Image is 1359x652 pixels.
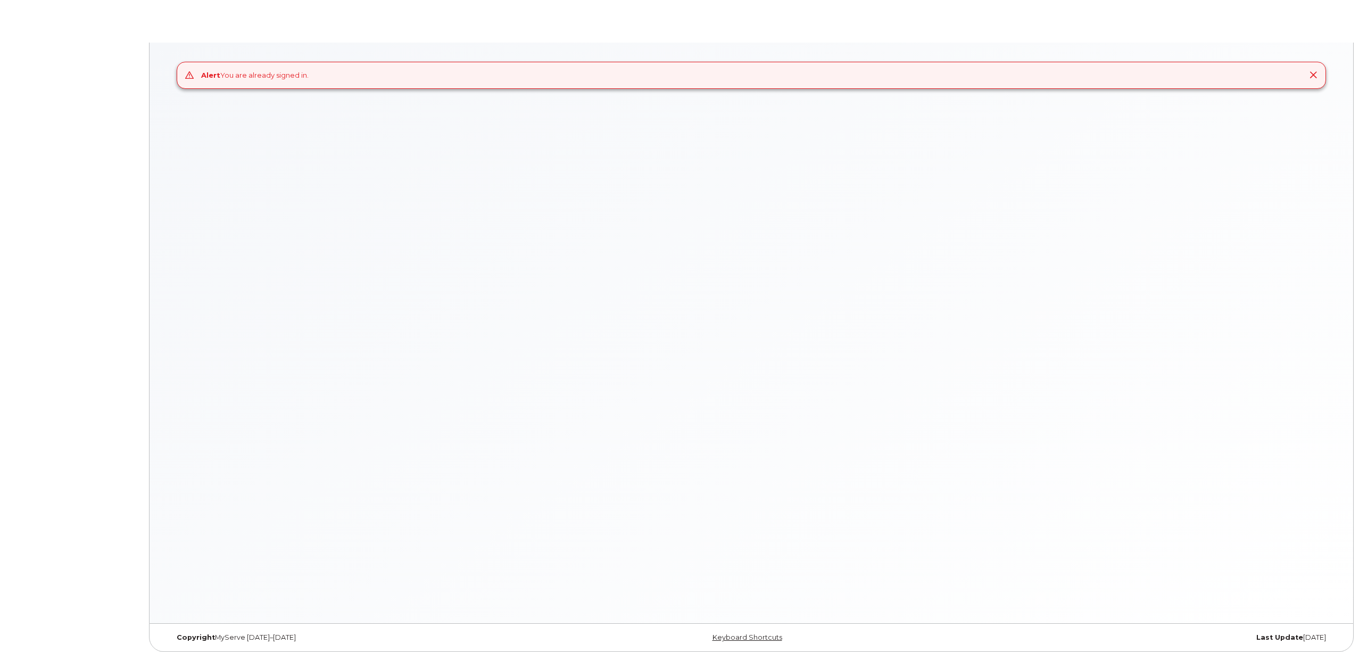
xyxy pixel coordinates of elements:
[177,633,215,641] strong: Copyright
[946,633,1334,642] div: [DATE]
[712,633,782,641] a: Keyboard Shortcuts
[169,633,557,642] div: MyServe [DATE]–[DATE]
[1256,633,1303,641] strong: Last Update
[201,71,220,79] strong: Alert
[201,70,309,80] div: You are already signed in.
